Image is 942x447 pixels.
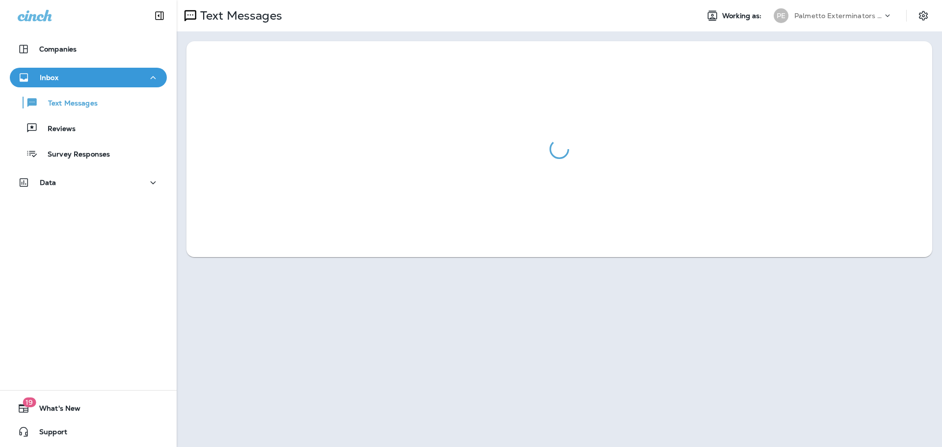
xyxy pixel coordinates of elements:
[29,428,67,440] span: Support
[722,12,764,20] span: Working as:
[774,8,788,23] div: PE
[10,398,167,418] button: 19What's New
[196,8,282,23] p: Text Messages
[38,125,76,134] p: Reviews
[40,179,56,186] p: Data
[10,68,167,87] button: Inbox
[10,39,167,59] button: Companies
[39,45,77,53] p: Companies
[23,397,36,407] span: 19
[794,12,883,20] p: Palmetto Exterminators LLC
[915,7,932,25] button: Settings
[10,173,167,192] button: Data
[10,118,167,138] button: Reviews
[38,99,98,108] p: Text Messages
[10,422,167,442] button: Support
[40,74,58,81] p: Inbox
[38,150,110,159] p: Survey Responses
[146,6,173,26] button: Collapse Sidebar
[29,404,80,416] span: What's New
[10,143,167,164] button: Survey Responses
[10,92,167,113] button: Text Messages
